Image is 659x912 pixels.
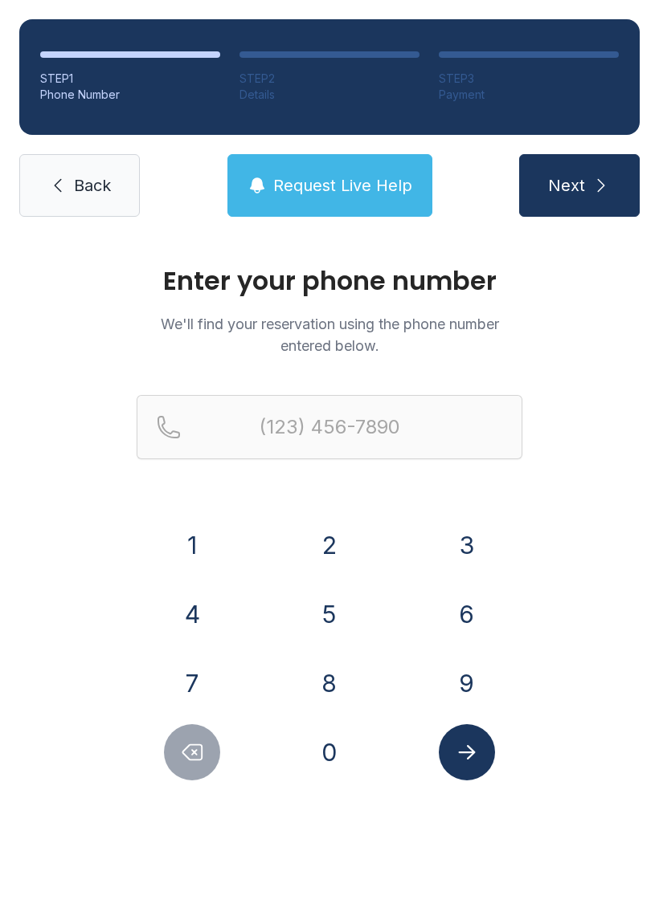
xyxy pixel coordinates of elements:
[137,268,522,294] h1: Enter your phone number
[439,724,495,780] button: Submit lookup form
[301,586,358,642] button: 5
[164,517,220,573] button: 1
[439,517,495,573] button: 3
[40,71,220,87] div: STEP 1
[439,586,495,642] button: 6
[301,517,358,573] button: 2
[273,174,412,197] span: Request Live Help
[164,724,220,780] button: Delete number
[301,724,358,780] button: 0
[164,586,220,642] button: 4
[239,71,420,87] div: STEP 2
[137,313,522,356] p: We'll find your reservation using the phone number entered below.
[137,395,522,459] input: Reservation phone number
[439,71,619,87] div: STEP 3
[74,174,111,197] span: Back
[40,87,220,103] div: Phone Number
[164,655,220,711] button: 7
[439,655,495,711] button: 9
[548,174,585,197] span: Next
[239,87,420,103] div: Details
[301,655,358,711] button: 8
[439,87,619,103] div: Payment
